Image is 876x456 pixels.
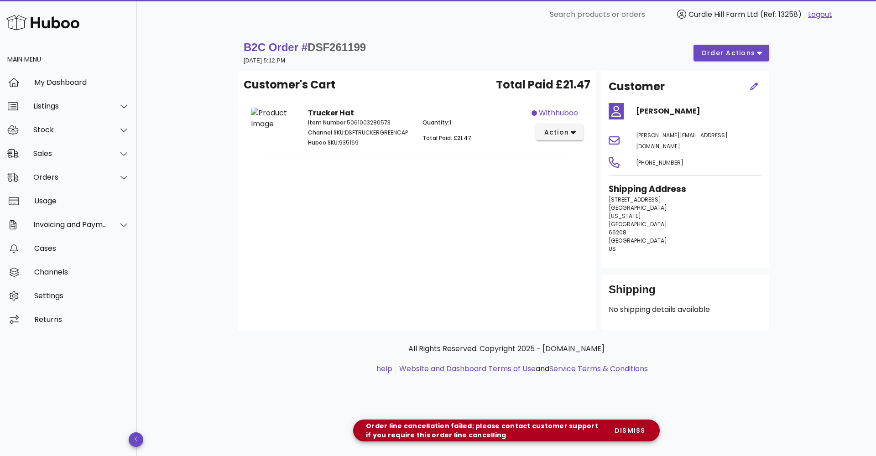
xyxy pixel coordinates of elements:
[808,9,832,20] a: Logout
[609,204,667,212] span: [GEOGRAPHIC_DATA]
[636,106,762,117] h4: [PERSON_NAME]
[399,363,536,374] a: Website and Dashboard Terms of Use
[308,119,412,127] p: 5061003280573
[244,77,335,93] span: Customer's Cart
[33,125,108,134] div: Stock
[688,9,758,20] span: Curdle Hill Farm Ltd
[693,45,769,61] button: order actions
[543,128,569,137] span: action
[614,426,645,435] span: dismiss
[609,304,762,315] p: No shipping details available
[636,131,728,150] span: [PERSON_NAME][EMAIL_ADDRESS][DOMAIN_NAME]
[34,197,130,205] div: Usage
[609,220,667,228] span: [GEOGRAPHIC_DATA]
[536,124,583,140] button: action
[360,421,607,440] div: Order line cancellation failed; please contact customer support if you require this order line ca...
[496,77,590,93] span: Total Paid £21.47
[422,119,449,126] span: Quantity:
[609,282,762,304] div: Shipping
[308,129,345,136] span: Channel SKU:
[251,108,297,130] img: Product Image
[34,244,130,253] div: Cases
[34,291,130,300] div: Settings
[609,245,616,253] span: US
[34,78,130,87] div: My Dashboard
[308,119,347,126] span: Item Number:
[422,134,471,142] span: Total Paid: £21.47
[244,41,366,53] strong: B2C Order #
[33,102,108,110] div: Listings
[422,119,526,127] p: 1
[244,57,285,64] small: [DATE] 5:12 PM
[609,78,665,95] h2: Customer
[245,343,767,354] p: All Rights Reserved. Copyright 2025 - [DOMAIN_NAME]
[34,268,130,276] div: Channels
[376,363,392,374] a: help
[636,159,683,166] span: [PHONE_NUMBER]
[609,196,661,203] span: [STREET_ADDRESS]
[760,9,802,20] span: (Ref: 13258)
[308,139,339,146] span: Huboo SKU:
[549,363,648,374] a: Service Terms & Conditions
[308,129,412,137] p: DSFTRUCKERGREENCAP
[609,237,667,244] span: [GEOGRAPHIC_DATA]
[701,48,756,58] span: order actions
[33,173,108,181] div: Orders
[308,139,412,147] p: 935169
[607,421,652,440] button: dismiss
[6,13,79,32] img: Huboo Logo
[609,183,762,196] h3: Shipping Address
[308,41,366,53] span: DSF261199
[609,228,626,236] span: 66208
[308,108,354,118] strong: Trucker Hat
[33,220,108,229] div: Invoicing and Payments
[34,315,130,324] div: Returns
[33,149,108,158] div: Sales
[539,108,578,119] span: withhuboo
[609,212,641,220] span: [US_STATE]
[396,363,648,374] li: and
